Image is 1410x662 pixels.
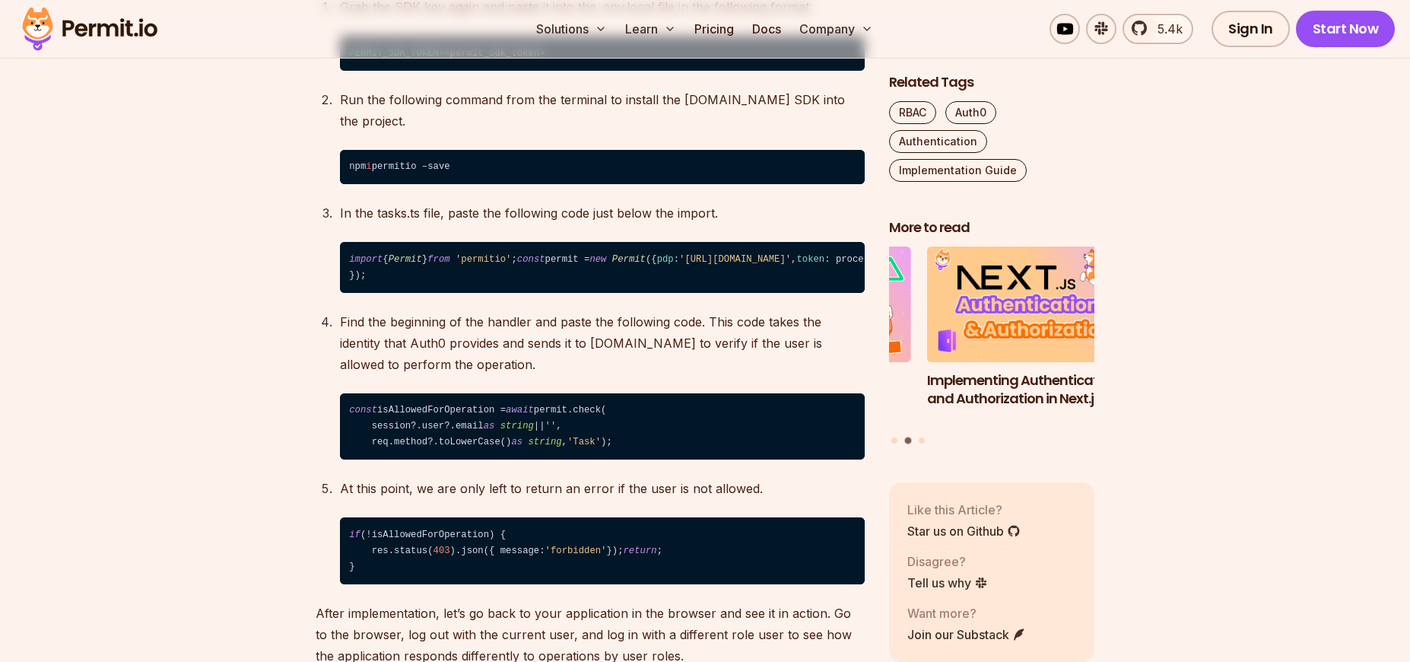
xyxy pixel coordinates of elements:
span: from [427,254,449,265]
span: as [484,421,495,431]
button: Learn [619,14,682,44]
a: Implementing Multi-Tenant RBAC in Nuxt.jsImplementing Multi-Tenant RBAC in Nuxt.js [706,247,911,428]
span: 'permitio' [456,254,512,265]
img: Permit logo [15,3,164,55]
span: as [511,437,522,447]
a: Docs [746,14,787,44]
a: Auth0 [945,101,996,124]
p: Like this Article? [907,500,1021,518]
li: 1 of 3 [706,247,911,428]
span: token [796,254,824,265]
span: 'Task' [567,437,601,447]
button: Solutions [530,14,613,44]
div: Posts [889,247,1094,446]
code: { } ; permit = ({ : , : process. . , }); [340,242,865,293]
span: const [349,405,377,415]
span: return [624,546,657,556]
span: i [366,161,371,172]
span: const [517,254,545,265]
h3: Implementing Multi-Tenant RBAC in Nuxt.js [706,371,911,409]
span: 'forbidden' [545,546,607,556]
a: Tell us why [907,573,988,591]
code: ⁠npm permitio –save [340,150,865,185]
span: Permit [389,254,422,265]
span: if [349,530,360,540]
h2: More to read [889,218,1094,237]
button: Company [793,14,879,44]
span: string [529,437,562,447]
a: Start Now [1296,11,1396,47]
a: Implementation Guide [889,159,1027,182]
span: PERMIT_SDK_TOKEN [349,48,439,59]
p: Run the following command from the terminal to install the [DOMAIN_NAME] SDK into the project. [340,89,865,132]
span: new [589,254,606,265]
span: '' [545,421,557,431]
p: Disagree? [907,552,988,570]
code: isAllowedForOperation = permit.check( session?.user?.email || , req.method?.toLowerCase() , ); [340,393,865,460]
a: Star us on Github [907,521,1021,539]
span: await [506,405,534,415]
img: Implementing Authentication and Authorization in Next.js [927,247,1132,362]
span: 403 [433,546,450,556]
span: string [500,421,534,431]
span: pdp [657,254,674,265]
a: Sign In [1212,11,1290,47]
span: 5.4k [1148,20,1183,38]
a: 5.4k [1123,14,1193,44]
p: Want more? [907,603,1026,622]
a: Authentication [889,130,987,153]
span: import [349,254,383,265]
h2: Related Tags [889,73,1094,92]
button: Go to slide 3 [919,437,925,443]
button: Go to slide 1 [891,437,897,443]
li: 2 of 3 [927,247,1132,428]
p: In the tasks.ts file, paste the following code just below the import. [340,202,865,224]
h3: Implementing Authentication and Authorization in Next.js [927,371,1132,409]
code: (!isAllowedForOperation) { res.status( ).json({ message: }); ; } [340,517,865,584]
button: Go to slide 2 [905,437,912,444]
span: Permit [612,254,646,265]
p: Find the beginning of the handler and paste the following code. This code takes the identity that... [340,311,865,375]
span: '[URL][DOMAIN_NAME]' [679,254,791,265]
a: RBAC [889,101,936,124]
a: Join our Substack [907,625,1026,643]
p: At this point, we are only left to return an error if the user is not allowed. [340,478,865,499]
a: Pricing [688,14,740,44]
